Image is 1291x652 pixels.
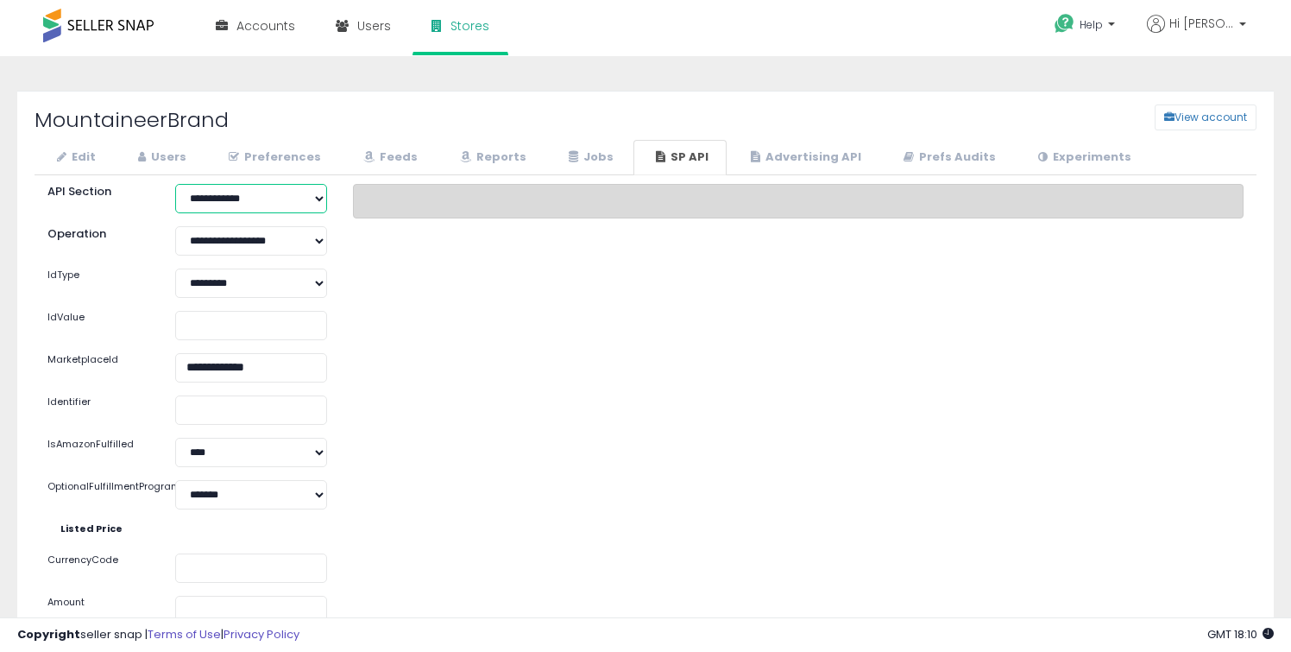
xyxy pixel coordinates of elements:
label: CurrencyCode [35,554,162,567]
label: Operation [35,226,162,243]
a: Privacy Policy [224,626,299,643]
span: Users [357,17,391,35]
span: 2025-09-7 18:10 GMT [1207,626,1274,643]
div: seller snap | | [17,627,299,643]
i: Get Help [1054,13,1075,35]
a: SP API [633,140,727,175]
button: View account [1155,104,1256,130]
label: Amount [35,596,162,610]
a: View account [1142,104,1168,130]
a: Preferences [206,140,339,175]
a: Hi [PERSON_NAME] [1147,15,1246,54]
h2: MountaineerBrand [22,109,542,131]
span: Help [1080,17,1103,32]
span: Stores [450,17,489,35]
span: Accounts [236,17,295,35]
strong: Copyright [17,626,80,643]
a: Edit [35,140,114,175]
label: IdType [35,269,162,282]
a: Jobs [546,140,632,175]
a: Users [116,140,205,175]
a: Prefs Audits [881,140,1014,175]
label: IsAmazonFulfilled [35,438,162,452]
a: Feeds [341,140,436,175]
a: Experiments [1016,140,1149,175]
a: Terms of Use [148,626,221,643]
label: IdValue [35,311,162,325]
label: OptionalFulfillmentProgram [35,480,162,494]
label: Listed Price [47,522,164,536]
a: Advertising API [728,140,879,175]
label: MarketplaceId [35,353,162,367]
a: Reports [438,140,545,175]
label: API Section [35,184,162,200]
span: Hi [PERSON_NAME] [1169,15,1234,32]
label: Identifier [35,396,162,409]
